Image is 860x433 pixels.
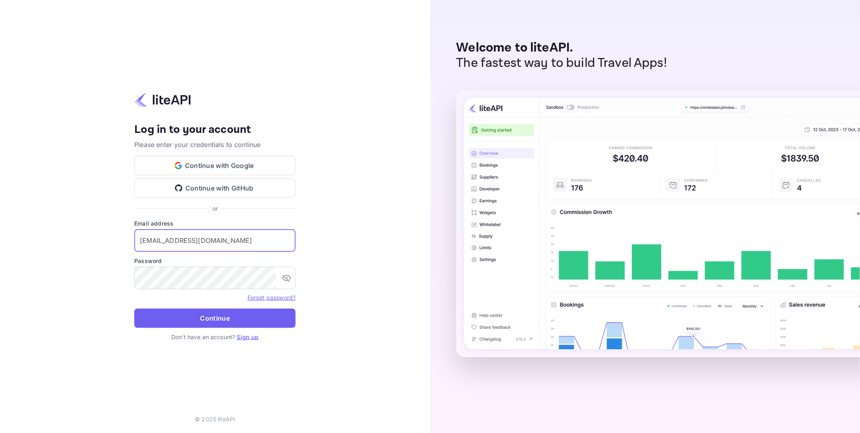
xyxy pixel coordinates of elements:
button: Continue [134,309,296,328]
label: Email address [134,219,296,228]
p: The fastest way to build Travel Apps! [456,56,667,71]
a: Sign up [237,334,258,340]
img: liteapi [134,92,191,108]
p: Welcome to liteAPI. [456,40,667,56]
p: © 2025 liteAPI [195,415,235,423]
a: Forget password? [248,293,296,301]
p: Please enter your credentials to continue [134,140,296,149]
label: Password [134,257,296,265]
a: Forget password? [248,294,296,301]
h4: Log in to your account [134,123,296,137]
button: toggle password visibility [279,270,295,286]
p: or [212,204,218,213]
button: Continue with GitHub [134,178,296,198]
button: Continue with Google [134,156,296,175]
p: Don't have an account? [134,333,296,341]
input: Enter your email address [134,229,296,252]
